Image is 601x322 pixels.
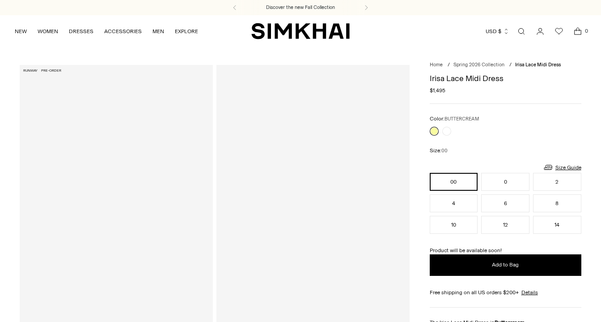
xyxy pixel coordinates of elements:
[104,21,142,41] a: ACCESSORIES
[582,27,590,35] span: 0
[441,148,448,154] span: 00
[533,194,581,212] button: 8
[430,146,448,155] label: Size:
[481,216,529,234] button: 12
[430,61,581,69] nav: breadcrumbs
[430,288,581,296] div: Free shipping on all US orders $200+
[251,22,350,40] a: SIMKHAI
[430,62,443,68] a: Home
[492,261,519,269] span: Add to Bag
[266,4,335,11] a: Discover the new Fall Collection
[543,162,581,173] a: Size Guide
[481,173,529,191] button: 0
[521,288,538,296] a: Details
[15,21,27,41] a: NEW
[569,22,587,40] a: Open cart modal
[509,61,512,69] div: /
[152,21,164,41] a: MEN
[515,62,561,68] span: Irisa Lace Midi Dress
[430,74,581,82] h1: Irisa Lace Midi Dress
[444,116,479,122] span: BUTTERCREAM
[453,62,504,68] a: Spring 2026 Collection
[38,21,58,41] a: WOMEN
[430,86,445,94] span: $1,495
[481,194,529,212] button: 6
[550,22,568,40] a: Wishlist
[430,216,478,234] button: 10
[69,21,93,41] a: DRESSES
[448,61,450,69] div: /
[430,173,478,191] button: 00
[430,246,581,254] p: Product will be available soon!
[486,21,509,41] button: USD $
[430,194,478,212] button: 4
[512,22,530,40] a: Open search modal
[533,173,581,191] button: 2
[175,21,198,41] a: EXPLORE
[531,22,549,40] a: Go to the account page
[430,115,479,123] label: Color:
[533,216,581,234] button: 14
[430,254,581,276] button: Add to Bag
